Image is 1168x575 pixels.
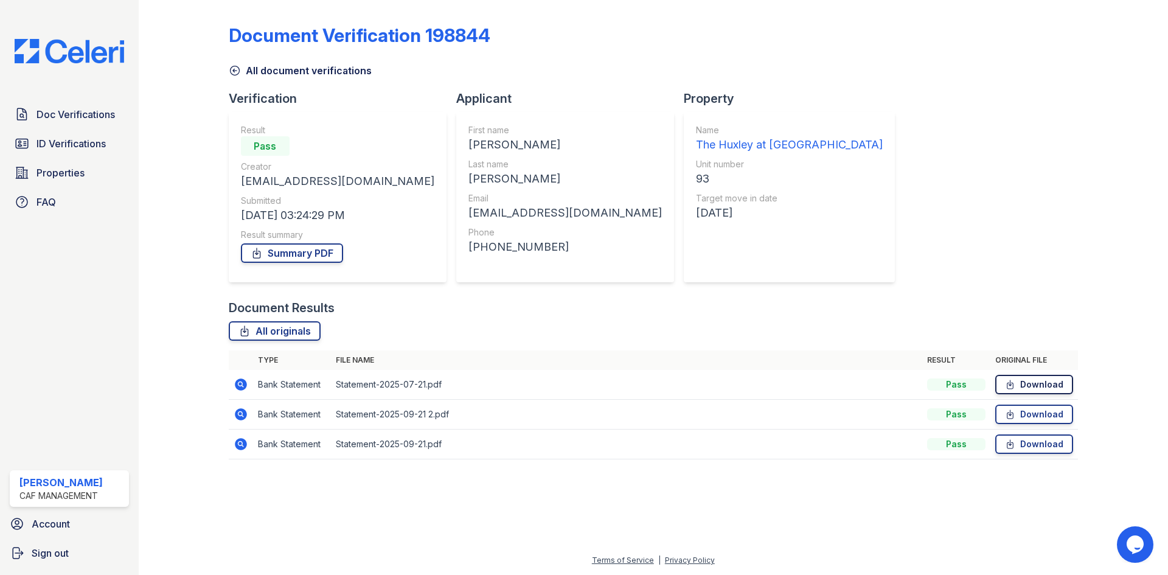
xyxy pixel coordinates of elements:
[995,375,1073,394] a: Download
[331,370,922,400] td: Statement-2025-07-21.pdf
[5,39,134,63] img: CE_Logo_Blue-a8612792a0a2168367f1c8372b55b34899dd931a85d93a1a3d3e32e68fde9ad4.png
[468,239,662,256] div: [PHONE_NUMBER]
[10,190,129,214] a: FAQ
[241,136,290,156] div: Pass
[990,350,1078,370] th: Original file
[927,408,985,420] div: Pass
[592,556,654,565] a: Terms of Service
[253,400,331,430] td: Bank Statement
[468,226,662,239] div: Phone
[253,370,331,400] td: Bank Statement
[927,438,985,450] div: Pass
[19,475,103,490] div: [PERSON_NAME]
[32,517,70,531] span: Account
[229,90,456,107] div: Verification
[36,166,85,180] span: Properties
[468,192,662,204] div: Email
[696,136,883,153] div: The Huxley at [GEOGRAPHIC_DATA]
[241,195,434,207] div: Submitted
[241,161,434,173] div: Creator
[922,350,990,370] th: Result
[696,204,883,221] div: [DATE]
[468,170,662,187] div: [PERSON_NAME]
[456,90,684,107] div: Applicant
[36,195,56,209] span: FAQ
[229,321,321,341] a: All originals
[696,192,883,204] div: Target move in date
[468,204,662,221] div: [EMAIL_ADDRESS][DOMAIN_NAME]
[10,102,129,127] a: Doc Verifications
[253,430,331,459] td: Bank Statement
[696,170,883,187] div: 93
[32,546,69,560] span: Sign out
[10,161,129,185] a: Properties
[995,405,1073,424] a: Download
[19,490,103,502] div: CAF Management
[927,378,985,391] div: Pass
[36,136,106,151] span: ID Verifications
[468,136,662,153] div: [PERSON_NAME]
[229,63,372,78] a: All document verifications
[658,556,661,565] div: |
[5,541,134,565] a: Sign out
[36,107,115,122] span: Doc Verifications
[241,229,434,241] div: Result summary
[665,556,715,565] a: Privacy Policy
[696,124,883,153] a: Name The Huxley at [GEOGRAPHIC_DATA]
[241,207,434,224] div: [DATE] 03:24:29 PM
[10,131,129,156] a: ID Verifications
[696,124,883,136] div: Name
[995,434,1073,454] a: Download
[331,350,922,370] th: File name
[5,512,134,536] a: Account
[696,158,883,170] div: Unit number
[229,24,490,46] div: Document Verification 198844
[331,400,922,430] td: Statement-2025-09-21 2.pdf
[229,299,335,316] div: Document Results
[241,173,434,190] div: [EMAIL_ADDRESS][DOMAIN_NAME]
[241,243,343,263] a: Summary PDF
[684,90,905,107] div: Property
[468,124,662,136] div: First name
[468,158,662,170] div: Last name
[241,124,434,136] div: Result
[1117,526,1156,563] iframe: chat widget
[253,350,331,370] th: Type
[331,430,922,459] td: Statement-2025-09-21.pdf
